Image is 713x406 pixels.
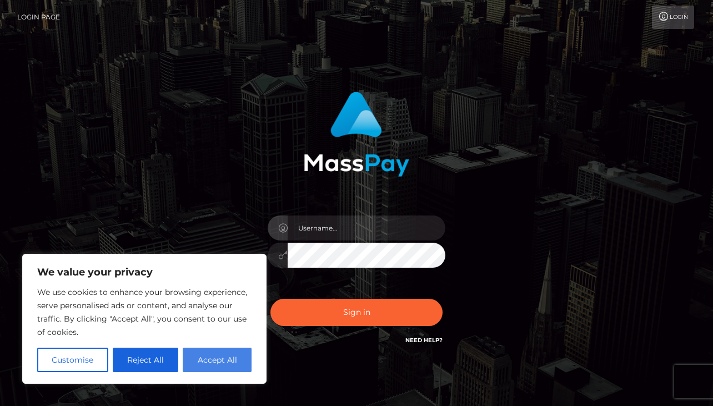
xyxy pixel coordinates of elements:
button: Customise [37,348,108,372]
div: We value your privacy [22,254,267,384]
button: Sign in [270,299,443,326]
img: MassPay Login [304,92,409,177]
p: We value your privacy [37,265,252,279]
p: We use cookies to enhance your browsing experience, serve personalised ads or content, and analys... [37,285,252,339]
a: Login [652,6,694,29]
input: Username... [288,215,445,240]
a: Login Page [17,6,60,29]
a: Need Help? [405,337,443,344]
button: Reject All [113,348,179,372]
button: Accept All [183,348,252,372]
